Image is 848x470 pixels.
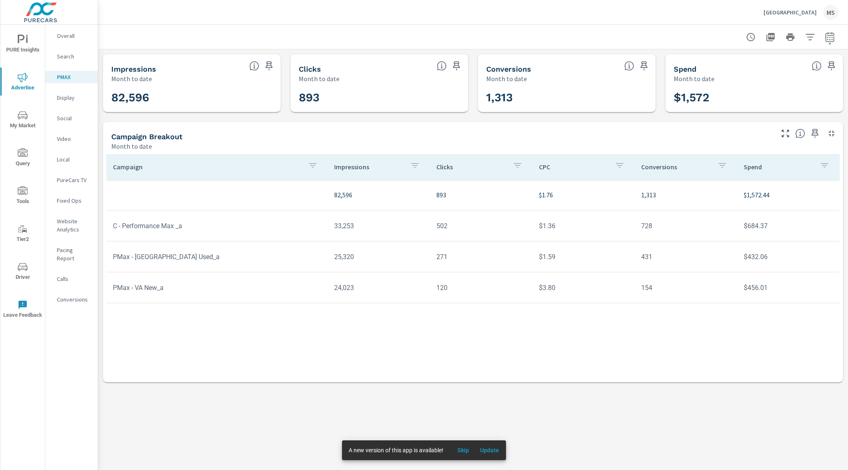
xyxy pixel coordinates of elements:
[45,91,98,104] div: Display
[437,61,447,71] span: The number of times an ad was clicked by a consumer.
[430,277,532,298] td: 120
[45,112,98,124] div: Social
[480,447,499,454] span: Update
[808,127,822,140] span: Save this to your personalized report
[299,91,460,105] h3: 893
[802,29,818,45] button: Apply Filters
[795,129,805,138] span: This is a summary of PMAX performance results by campaign. Each column can be sorted.
[328,277,430,298] td: 24,023
[57,73,91,81] p: PMAX
[57,196,91,205] p: Fixed Ops
[744,190,833,200] p: $1,572.44
[635,246,737,267] td: 431
[476,444,503,457] button: Update
[674,91,835,105] h3: $1,572
[812,61,822,71] span: The amount of money spent on advertising during the period.
[57,217,91,234] p: Website Analytics
[641,190,730,200] p: 1,313
[822,29,838,45] button: Select Date Range
[334,163,403,171] p: Impressions
[111,132,183,141] h5: Campaign Breakout
[45,133,98,145] div: Video
[532,215,635,236] td: $1.36
[762,29,779,45] button: "Export Report to PDF"
[328,215,430,236] td: 33,253
[430,246,532,267] td: 271
[57,32,91,40] p: Overall
[436,190,525,200] p: 893
[57,135,91,143] p: Video
[532,246,635,267] td: $1.59
[737,246,839,267] td: $432.06
[106,246,328,267] td: PMax - [GEOGRAPHIC_DATA] Used_a
[0,25,45,328] div: nav menu
[334,190,423,200] p: 82,596
[106,215,328,236] td: C - Performance Max _a
[450,59,463,72] span: Save this to your personalized report
[299,74,340,84] p: Month to date
[823,5,838,20] div: MS
[57,155,91,164] p: Local
[450,444,476,457] button: Skip
[45,71,98,83] div: PMAX
[349,447,443,454] span: A new version of this app is available!
[111,65,156,73] h5: Impressions
[57,114,91,122] p: Social
[825,59,838,72] span: Save this to your personalized report
[45,50,98,63] div: Search
[737,215,839,236] td: $684.37
[45,273,98,285] div: Calls
[45,194,98,207] div: Fixed Ops
[486,65,531,73] h5: Conversions
[532,277,635,298] td: $3.80
[779,127,792,140] button: Make Fullscreen
[328,246,430,267] td: 25,320
[3,72,42,93] span: Advertise
[744,163,813,171] p: Spend
[57,275,91,283] p: Calls
[113,163,301,171] p: Campaign
[436,163,506,171] p: Clicks
[262,59,276,72] span: Save this to your personalized report
[3,186,42,206] span: Tools
[57,176,91,184] p: PureCars TV
[57,52,91,61] p: Search
[3,148,42,168] span: Query
[764,9,817,16] p: [GEOGRAPHIC_DATA]
[825,127,838,140] button: Minimize Widget
[782,29,799,45] button: Print Report
[299,65,321,73] h5: Clicks
[637,59,651,72] span: Save this to your personalized report
[45,244,98,264] div: Pacing Report
[453,447,473,454] span: Skip
[111,141,152,151] p: Month to date
[3,110,42,131] span: My Market
[635,277,737,298] td: 154
[539,163,608,171] p: CPC
[624,61,634,71] span: Total Conversions include Actions, Leads and Unmapped.
[45,153,98,166] div: Local
[249,61,259,71] span: The number of times an ad was shown on your behalf.
[57,246,91,262] p: Pacing Report
[45,174,98,186] div: PureCars TV
[106,277,328,298] td: PMax - VA New_a
[57,94,91,102] p: Display
[539,190,628,200] p: $1.76
[57,295,91,304] p: Conversions
[641,163,710,171] p: Conversions
[45,293,98,306] div: Conversions
[111,74,152,84] p: Month to date
[45,30,98,42] div: Overall
[3,224,42,244] span: Tier2
[486,74,527,84] p: Month to date
[674,74,714,84] p: Month to date
[111,91,272,105] h3: 82,596
[737,277,839,298] td: $456.01
[3,35,42,55] span: PURE Insights
[486,91,647,105] h3: 1,313
[635,215,737,236] td: 728
[674,65,696,73] h5: Spend
[45,215,98,236] div: Website Analytics
[3,300,42,320] span: Leave Feedback
[3,262,42,282] span: Driver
